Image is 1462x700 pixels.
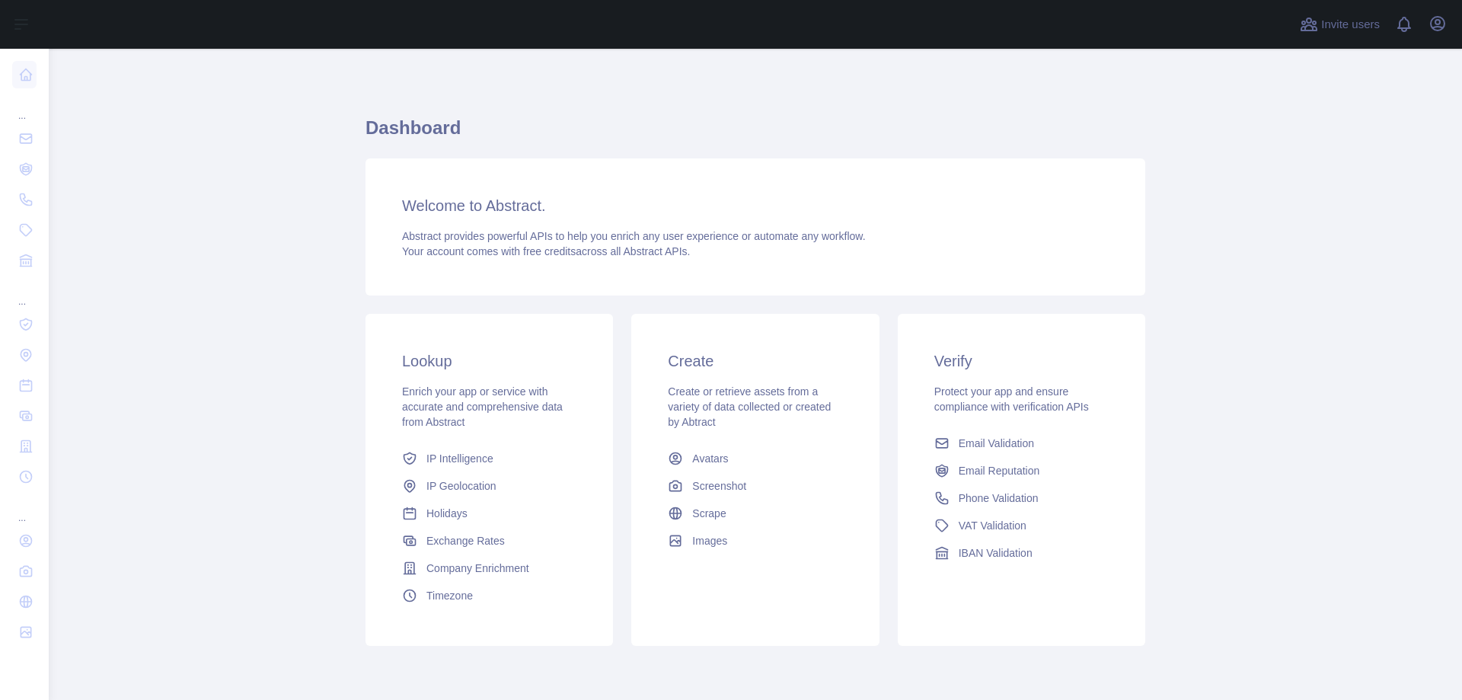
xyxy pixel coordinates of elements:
span: Scrape [692,506,726,521]
a: Screenshot [662,472,848,500]
span: Create or retrieve assets from a variety of data collected or created by Abtract [668,385,831,428]
h3: Lookup [402,350,576,372]
a: Avatars [662,445,848,472]
span: Your account comes with across all Abstract APIs. [402,245,690,257]
a: IP Geolocation [396,472,583,500]
span: Avatars [692,451,728,466]
span: Timezone [426,588,473,603]
a: Images [662,527,848,555]
span: Invite users [1321,16,1380,34]
h3: Create [668,350,842,372]
div: ... [12,91,37,122]
a: Company Enrichment [396,555,583,582]
span: Enrich your app or service with accurate and comprehensive data from Abstract [402,385,563,428]
a: Scrape [662,500,848,527]
span: Email Validation [959,436,1034,451]
a: Exchange Rates [396,527,583,555]
span: Screenshot [692,478,746,494]
h1: Dashboard [365,116,1145,152]
h3: Welcome to Abstract. [402,195,1109,216]
a: IP Intelligence [396,445,583,472]
span: Abstract provides powerful APIs to help you enrich any user experience or automate any workflow. [402,230,866,242]
span: Protect your app and ensure compliance with verification APIs [934,385,1089,413]
span: Holidays [426,506,468,521]
div: ... [12,277,37,308]
span: Phone Validation [959,491,1039,506]
span: IP Intelligence [426,451,493,466]
span: IBAN Validation [959,545,1033,561]
div: ... [12,494,37,524]
h3: Verify [934,350,1109,372]
a: Holidays [396,500,583,527]
a: Timezone [396,582,583,609]
button: Invite users [1297,12,1383,37]
span: Exchange Rates [426,533,505,548]
span: Company Enrichment [426,561,529,576]
a: Email Validation [928,430,1115,457]
a: IBAN Validation [928,539,1115,567]
span: VAT Validation [959,518,1026,533]
span: Email Reputation [959,463,1040,478]
a: Email Reputation [928,457,1115,484]
span: Images [692,533,727,548]
span: free credits [523,245,576,257]
a: VAT Validation [928,512,1115,539]
a: Phone Validation [928,484,1115,512]
span: IP Geolocation [426,478,496,494]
